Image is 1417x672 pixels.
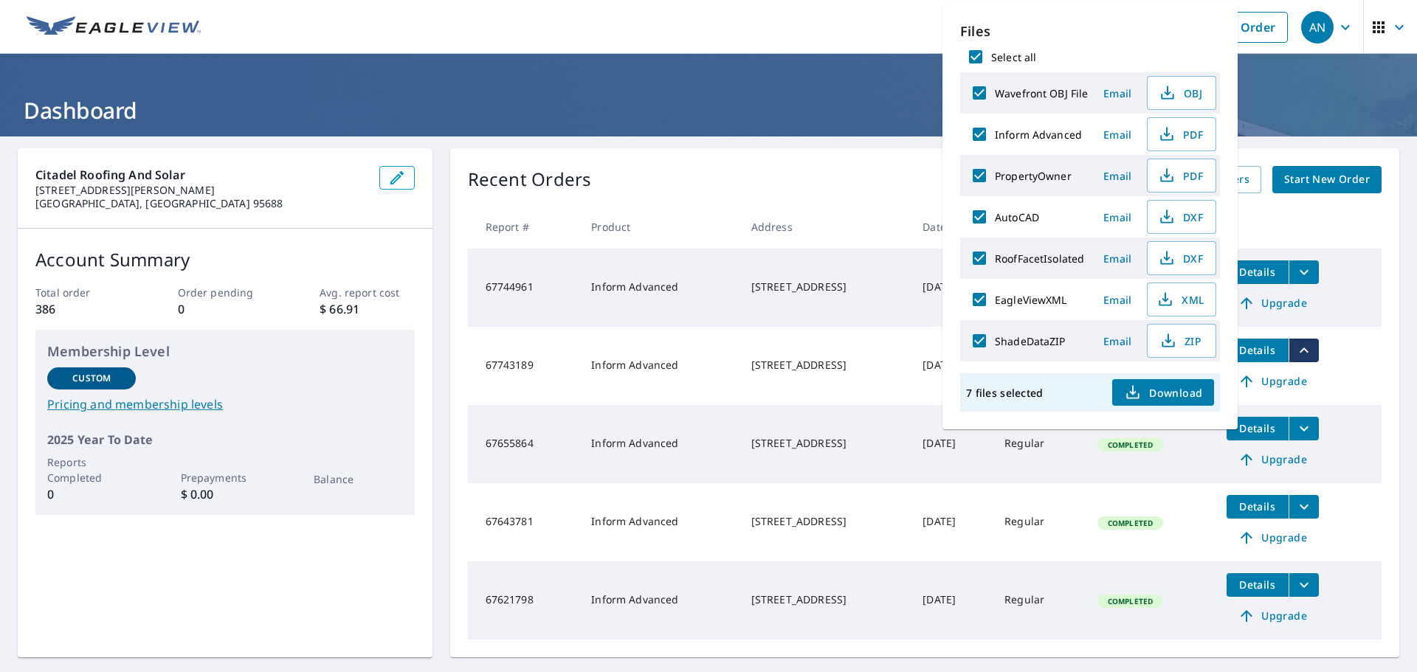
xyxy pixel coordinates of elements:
[1289,495,1319,519] button: filesDropdownBtn-67643781
[911,483,993,561] td: [DATE]
[1227,291,1319,315] a: Upgrade
[1235,499,1280,513] span: Details
[1272,166,1382,193] a: Start New Order
[739,205,911,249] th: Address
[1235,343,1280,357] span: Details
[1100,86,1135,100] span: Email
[1227,604,1319,628] a: Upgrade
[1227,260,1289,284] button: detailsBtn-67744961
[178,285,272,300] p: Order pending
[995,169,1072,183] label: PropertyOwner
[468,483,580,561] td: 67643781
[1147,283,1216,316] button: XML
[995,210,1039,224] label: AutoCAD
[1289,339,1319,362] button: filesDropdownBtn-67743189
[1228,12,1288,43] a: Order
[1100,210,1135,224] span: Email
[1156,291,1204,308] span: XML
[1099,596,1162,606] span: Completed
[1227,417,1289,440] button: detailsBtn-67655864
[751,436,900,451] div: [STREET_ADDRESS]
[966,386,1043,400] p: 7 files selected
[35,184,368,197] p: [STREET_ADDRESS][PERSON_NAME]
[1235,451,1310,468] span: Upgrade
[1100,169,1135,183] span: Email
[1235,373,1310,390] span: Upgrade
[47,431,403,448] p: 2025 Year To Date
[181,485,269,503] p: $ 0.00
[1099,440,1162,450] span: Completed
[991,50,1036,64] label: Select all
[35,285,130,300] p: Total order
[1156,84,1204,102] span: OBJ
[751,592,900,607] div: [STREET_ADDRESS]
[35,166,368,184] p: Citadel Roofing And Solar
[579,205,739,249] th: Product
[47,454,136,485] p: Reports Completed
[993,405,1086,483] td: Regular
[35,197,368,210] p: [GEOGRAPHIC_DATA], [GEOGRAPHIC_DATA] 95688
[1147,200,1216,234] button: DXF
[1227,573,1289,597] button: detailsBtn-67621798
[911,327,993,405] td: [DATE]
[47,395,403,413] a: Pricing and membership levels
[1289,260,1319,284] button: filesDropdownBtn-67744961
[1227,339,1289,362] button: detailsBtn-67743189
[1124,384,1202,401] span: Download
[1094,206,1141,229] button: Email
[468,249,580,327] td: 67744961
[1289,573,1319,597] button: filesDropdownBtn-67621798
[320,285,414,300] p: Avg. report cost
[1147,324,1216,358] button: ZIP
[1147,117,1216,151] button: PDF
[579,561,739,640] td: Inform Advanced
[1227,526,1319,550] a: Upgrade
[995,293,1067,307] label: EagleViewXML
[1227,495,1289,519] button: detailsBtn-67643781
[1147,241,1216,275] button: DXF
[1156,125,1204,143] span: PDF
[1099,518,1162,528] span: Completed
[1094,82,1141,105] button: Email
[1100,252,1135,266] span: Email
[1301,11,1334,44] div: AN
[1094,164,1141,187] button: Email
[751,514,900,529] div: [STREET_ADDRESS]
[1235,529,1310,547] span: Upgrade
[579,249,739,327] td: Inform Advanced
[1227,370,1319,393] a: Upgrade
[468,561,580,640] td: 67621798
[579,405,739,483] td: Inform Advanced
[911,249,993,327] td: [DATE]
[1235,265,1280,279] span: Details
[579,483,739,561] td: Inform Advanced
[1094,247,1141,270] button: Email
[960,21,1220,41] p: Files
[47,485,136,503] p: 0
[1156,167,1204,184] span: PDF
[1284,170,1370,189] span: Start New Order
[18,95,1399,125] h1: Dashboard
[911,205,993,249] th: Date
[1100,293,1135,307] span: Email
[468,327,580,405] td: 67743189
[72,372,111,385] p: Custom
[995,128,1082,142] label: Inform Advanced
[468,205,580,249] th: Report #
[1094,288,1141,311] button: Email
[468,166,592,193] p: Recent Orders
[1156,332,1204,350] span: ZIP
[579,327,739,405] td: Inform Advanced
[1156,249,1204,267] span: DXF
[1235,578,1280,592] span: Details
[995,252,1084,266] label: RoofFacetIsolated
[1147,76,1216,110] button: OBJ
[47,342,403,361] p: Membership Level
[181,470,269,485] p: Prepayments
[751,358,900,373] div: [STREET_ADDRESS]
[468,405,580,483] td: 67655864
[1112,379,1214,406] button: Download
[995,86,1088,100] label: Wavefront OBJ File
[1094,123,1141,146] button: Email
[1227,448,1319,471] a: Upgrade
